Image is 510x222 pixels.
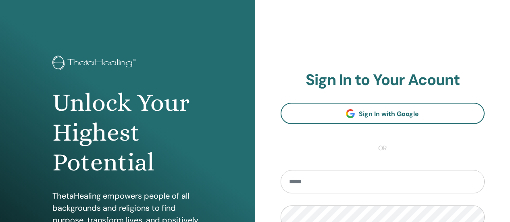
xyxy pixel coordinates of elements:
span: Sign In with Google [359,110,419,118]
h1: Unlock Your Highest Potential [52,88,202,178]
h2: Sign In to Your Acount [281,71,485,89]
a: Sign In with Google [281,103,485,124]
span: or [374,143,391,153]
